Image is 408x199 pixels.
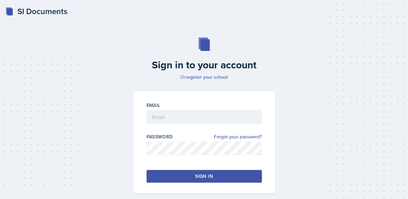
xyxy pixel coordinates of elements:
[147,102,161,109] label: Email
[129,59,279,71] h2: Sign in to your account
[147,133,173,140] label: Password
[129,74,279,80] p: Or
[214,133,262,140] a: Forgot your password?
[147,110,262,124] input: Email
[147,170,262,183] button: Sign in
[186,74,228,80] a: register your school
[5,5,67,17] a: SI Documents
[195,173,213,180] div: Sign in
